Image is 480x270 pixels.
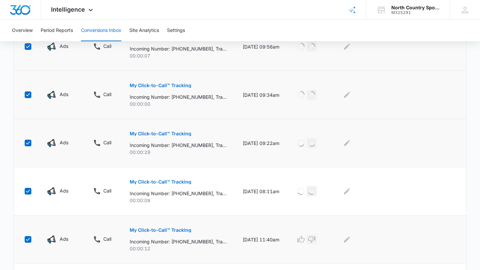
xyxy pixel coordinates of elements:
[130,228,191,232] p: My Click-to-Call™ Tracking
[130,174,191,190] button: My Click-to-Call™ Tracking
[130,126,191,142] button: My Click-to-Call™ Tracking
[60,139,68,146] p: Ads
[130,190,227,197] p: Incoming Number: [PHONE_NUMBER], Tracking Number: [PHONE_NUMBER], Ring To: [PHONE_NUMBER], Caller...
[60,235,68,242] p: Ads
[103,91,111,98] p: Call
[342,41,352,52] button: Edit Comments
[130,180,191,184] p: My Click-to-Call™ Tracking
[103,43,111,50] p: Call
[235,119,288,167] td: [DATE] 09:22am
[235,71,288,119] td: [DATE] 09:34am
[130,100,227,107] p: 00:00:00
[60,187,68,194] p: Ads
[129,20,159,41] button: Site Analytics
[130,93,227,100] p: Incoming Number: [PHONE_NUMBER], Tracking Number: [PHONE_NUMBER], Ring To: [PHONE_NUMBER], Caller...
[130,197,227,204] p: 00:00:09
[342,89,352,100] button: Edit Comments
[391,10,440,15] div: account id
[342,234,352,245] button: Edit Comments
[41,20,73,41] button: Period Reports
[130,222,191,238] button: My Click-to-Call™ Tracking
[130,45,227,52] p: Incoming Number: [PHONE_NUMBER], Tracking Number: [PHONE_NUMBER], Ring To: [PHONE_NUMBER], Caller...
[235,23,288,71] td: [DATE] 09:56am
[130,131,191,136] p: My Click-to-Call™ Tracking
[342,138,352,148] button: Edit Comments
[130,142,227,149] p: Incoming Number: [PHONE_NUMBER], Tracking Number: [PHONE_NUMBER], Ring To: [PHONE_NUMBER], Caller...
[103,187,111,194] p: Call
[342,186,352,197] button: Edit Comments
[130,149,227,156] p: 00:00:29
[391,5,440,10] div: account name
[130,77,191,93] button: My Click-to-Call™ Tracking
[51,6,85,13] span: Intelligence
[60,91,68,98] p: Ads
[103,235,111,242] p: Call
[103,139,111,146] p: Call
[60,43,68,50] p: Ads
[130,52,227,59] p: 00:00:07
[130,245,227,252] p: 00:00:12
[12,20,33,41] button: Overview
[130,238,227,245] p: Incoming Number: [PHONE_NUMBER], Tracking Number: [PHONE_NUMBER], Ring To: [PHONE_NUMBER], Caller...
[167,20,185,41] button: Settings
[81,20,121,41] button: Conversions Inbox
[130,83,191,88] p: My Click-to-Call™ Tracking
[235,167,288,215] td: [DATE] 08:11am
[235,215,288,264] td: [DATE] 11:40am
